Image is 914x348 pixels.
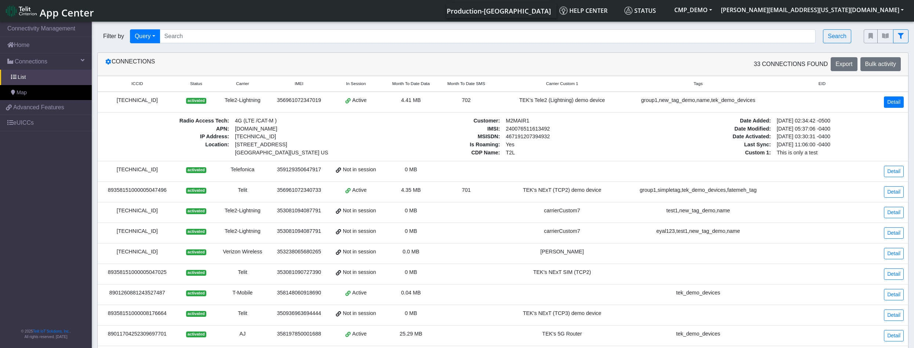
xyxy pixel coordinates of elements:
[635,227,762,235] div: eyal123,test1,new_tag_demo,name
[102,125,232,133] span: APN :
[102,186,173,194] div: 89358151000005047496
[694,81,703,87] span: Tags
[498,186,626,194] div: TEK's NExT (TCP2) demo device
[401,290,421,296] span: 0.04 MB
[392,81,429,87] span: Month To Date Data
[644,141,774,149] span: Last Sync :
[884,330,904,341] a: Detail
[102,207,173,215] div: [TECHNICAL_ID]
[635,289,762,297] div: tek_demo_devices
[274,207,324,215] div: 353081094087791
[220,227,265,235] div: Tele2-Lightning
[190,81,202,87] span: Status
[405,166,417,172] span: 0 MB
[102,96,173,105] div: [TECHNICAL_ID]
[405,228,417,234] span: 0 MB
[186,311,206,317] span: activated
[352,330,367,338] span: Active
[624,7,656,15] span: Status
[235,133,276,139] span: [TECHNICAL_ID]
[6,3,93,19] a: App Center
[884,248,904,259] a: Detail
[17,89,27,97] span: Map
[274,248,324,256] div: 353238065680265
[498,309,626,318] div: TEK's NExT (TCP3) demo device
[186,167,206,173] span: activated
[102,133,232,141] span: IP Address :
[274,227,324,235] div: 353081094087791
[447,81,485,87] span: Month To Date SMS
[559,7,567,15] img: knowledge.svg
[546,81,578,87] span: Carrier Custom 1
[884,227,904,239] a: Detail
[220,207,265,215] div: Tele2-Lightning
[624,7,632,15] img: status.svg
[774,133,904,141] span: [DATE] 03:30:31 -0400
[635,96,762,105] div: group1,new_tag_demo,name,tek_demo_devices
[884,207,904,218] a: Detail
[186,229,206,235] span: activated
[40,6,94,19] span: App Center
[102,166,173,174] div: [TECHNICAL_ID]
[15,57,47,66] span: Connections
[102,309,173,318] div: 89358151000008176664
[102,141,232,157] span: Location :
[235,141,359,149] span: [STREET_ADDRESS]
[443,96,490,105] div: 702
[498,207,626,215] div: carrierCustom7
[274,96,324,105] div: 356961072347019
[400,331,422,337] span: 25.29 MB
[754,60,828,69] span: 33 Connections found
[860,57,901,71] button: Bulk activity
[403,249,420,254] span: 0.0 MB
[102,117,232,125] span: Radio Access Tech :
[186,249,206,255] span: activated
[884,309,904,321] a: Detail
[186,208,206,214] span: activated
[220,186,265,194] div: Telit
[884,96,904,108] a: Detail
[819,81,826,87] span: EID
[373,149,503,157] span: CDP Name :
[498,268,626,276] div: TEK's NExT SIM (TCP2)
[670,3,717,17] button: CMP_DEMO
[352,289,367,297] span: Active
[621,3,670,18] a: Status
[373,133,503,141] span: MSISDN :
[274,309,324,318] div: 350936963694444
[884,186,904,198] a: Detail
[443,186,490,194] div: 701
[831,57,857,71] button: Export
[346,81,366,87] span: In Session
[498,330,626,338] div: TEK's 5G Router
[865,61,896,67] span: Bulk activity
[774,149,904,157] span: This is only a test
[232,117,362,125] span: 4G (LTE /CAT-M )
[220,330,265,338] div: AJ
[18,73,26,81] span: List
[220,166,265,174] div: Telefonica
[503,117,633,125] span: M2MAIR1
[405,208,417,213] span: 0 MB
[186,98,206,104] span: activated
[835,61,852,67] span: Export
[774,125,904,133] span: [DATE] 05:37:06 -0400
[352,186,367,194] span: Active
[102,289,173,297] div: 8901260881243527487
[343,309,376,318] span: Not in session
[220,268,265,276] div: Telit
[498,96,626,105] div: TEK's Tele2 (Lightning) demo device
[220,96,265,105] div: Tele2-Lightning
[13,103,64,112] span: Advanced Features
[102,268,173,276] div: 89358151000005047025
[405,310,417,316] span: 0 MB
[160,29,816,43] input: Search...
[644,125,774,133] span: Date Modified :
[823,29,851,43] button: Search
[186,331,206,337] span: activated
[884,166,904,177] a: Detail
[373,125,503,133] span: IMSI :
[352,96,367,105] span: Active
[343,207,376,215] span: Not in session
[447,7,551,15] span: Production-[GEOGRAPHIC_DATA]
